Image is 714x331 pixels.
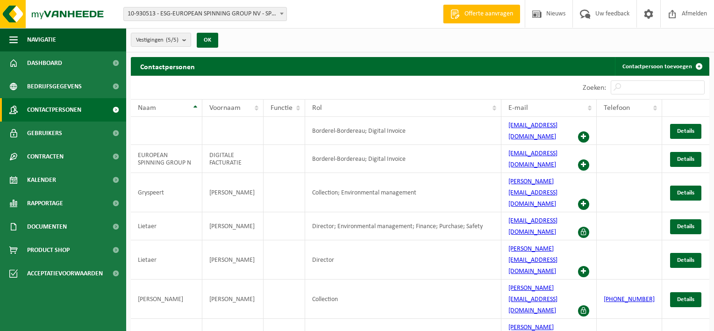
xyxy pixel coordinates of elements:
span: Rol [312,104,322,112]
td: Collection [305,280,502,319]
span: Details [677,223,694,230]
span: Voornaam [209,104,241,112]
span: Naam [138,104,156,112]
span: Gebruikers [27,122,62,145]
span: Details [677,156,694,162]
a: Contactpersoon toevoegen [615,57,708,76]
a: [PERSON_NAME][EMAIL_ADDRESS][DOMAIN_NAME] [508,245,557,275]
span: Telefoon [604,104,630,112]
span: 10-930513 - ESG-EUROPEAN SPINNING GROUP NV - SPIERE-HELKIJN [123,7,287,21]
span: Vestigingen [136,33,178,47]
td: [PERSON_NAME] [202,280,264,319]
td: Borderel-Bordereau; Digital Invoice [305,117,502,145]
h2: Contactpersonen [131,57,204,75]
a: [PERSON_NAME][EMAIL_ADDRESS][DOMAIN_NAME] [508,285,557,314]
span: Bedrijfsgegevens [27,75,82,98]
a: [PHONE_NUMBER] [604,296,655,303]
span: Details [677,296,694,302]
button: Vestigingen(5/5) [131,33,191,47]
td: Lietaer [131,212,202,240]
a: [EMAIL_ADDRESS][DOMAIN_NAME] [508,217,557,236]
a: Details [670,152,701,167]
span: Offerte aanvragen [462,9,515,19]
td: Lietaer [131,240,202,280]
span: Navigatie [27,28,56,51]
a: Offerte aanvragen [443,5,520,23]
span: Documenten [27,215,67,238]
span: 10-930513 - ESG-EUROPEAN SPINNING GROUP NV - SPIERE-HELKIJN [124,7,286,21]
a: [EMAIL_ADDRESS][DOMAIN_NAME] [508,122,557,140]
td: EUROPEAN SPINNING GROUP N [131,145,202,173]
span: Contracten [27,145,64,168]
span: Dashboard [27,51,62,75]
span: Acceptatievoorwaarden [27,262,103,285]
td: Borderel-Bordereau; Digital Invoice [305,145,502,173]
td: DIGITALE FACTURATIE [202,145,264,173]
span: Details [677,257,694,263]
span: Kalender [27,168,56,192]
span: E-mail [508,104,528,112]
span: Product Shop [27,238,70,262]
td: [PERSON_NAME] [202,240,264,280]
td: Director; Environmental management; Finance; Purchase; Safety [305,212,502,240]
td: [PERSON_NAME] [202,212,264,240]
a: Details [670,186,701,201]
td: Collection; Environmental management [305,173,502,212]
a: Details [670,124,701,139]
a: [PERSON_NAME][EMAIL_ADDRESS][DOMAIN_NAME] [508,178,557,208]
td: Director [305,240,502,280]
span: Functie [271,104,293,112]
td: Gryspeert [131,173,202,212]
label: Zoeken: [583,84,606,92]
span: Details [677,190,694,196]
a: Details [670,219,701,234]
span: Rapportage [27,192,63,215]
span: Contactpersonen [27,98,81,122]
a: Details [670,292,701,307]
span: Details [677,128,694,134]
count: (5/5) [166,37,178,43]
td: [PERSON_NAME] [202,173,264,212]
a: Details [670,253,701,268]
a: [EMAIL_ADDRESS][DOMAIN_NAME] [508,150,557,168]
td: [PERSON_NAME] [131,280,202,319]
button: OK [197,33,218,48]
